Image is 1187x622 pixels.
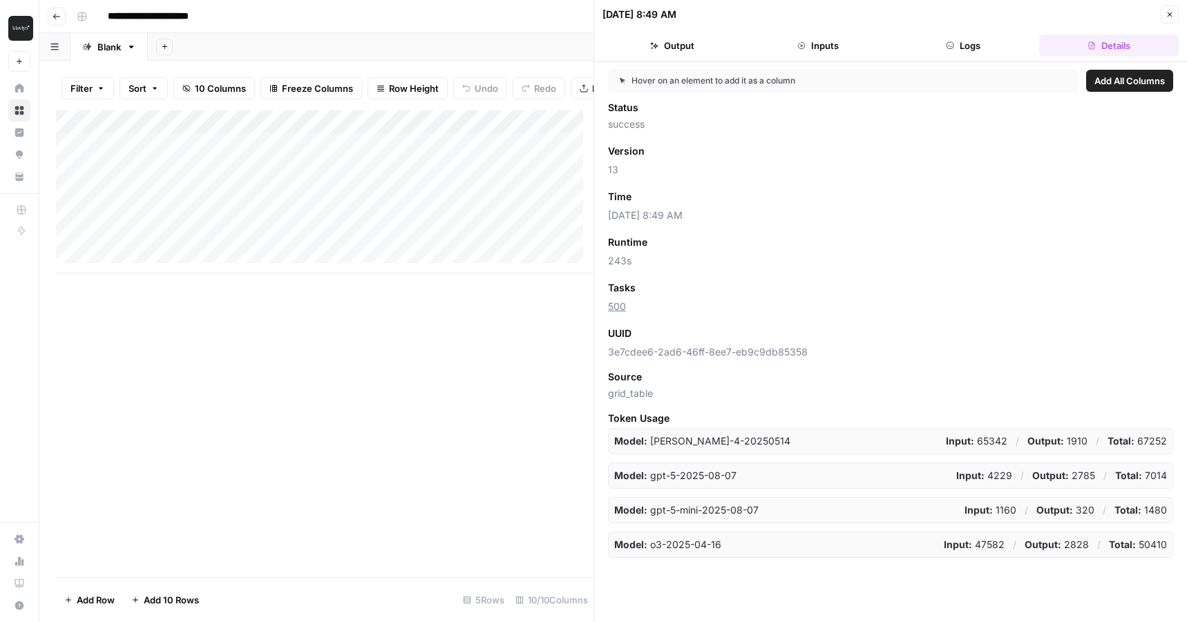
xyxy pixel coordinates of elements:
[602,8,676,21] div: [DATE] 8:49 AM
[8,572,30,594] a: Learning Hub
[120,77,168,99] button: Sort
[608,101,638,115] span: Status
[1108,434,1167,448] p: 67252
[944,538,972,550] strong: Input:
[282,81,353,95] span: Freeze Columns
[614,538,647,550] strong: Model:
[965,503,1016,517] p: 1160
[453,77,507,99] button: Undo
[614,435,647,447] strong: Model:
[1016,434,1019,448] p: /
[173,77,255,99] button: 10 Columns
[608,254,1173,268] span: 243s
[956,469,985,481] strong: Input:
[1013,538,1016,552] p: /
[8,16,33,41] img: Klaviyo Logo
[608,370,642,384] span: Source
[1032,469,1069,481] strong: Output:
[8,122,30,144] a: Insights
[614,434,790,448] p: claude-sonnet-4-20250514
[614,538,721,552] p: o3-2025-04-16
[608,281,636,295] span: Tasks
[602,35,743,57] button: Output
[8,528,30,550] a: Settings
[1109,538,1167,552] p: 50410
[965,504,993,516] strong: Input:
[389,81,439,95] span: Row Height
[1027,435,1064,447] strong: Output:
[8,144,30,166] a: Opportunities
[608,235,647,249] span: Runtime
[1036,504,1073,516] strong: Output:
[129,81,146,95] span: Sort
[608,345,1173,359] span: 3e7cdee6-2ad6-46ff-8ee7-eb9c9db85358
[608,208,1173,222] span: [DATE] 8:49 AM
[475,81,498,95] span: Undo
[1025,538,1089,552] p: 2828
[1039,35,1179,57] button: Details
[614,504,647,516] strong: Model:
[1020,469,1024,483] p: /
[8,77,30,99] a: Home
[956,469,1012,483] p: 4229
[1114,503,1167,517] p: 1480
[8,11,30,46] button: Workspace: Klaviyo
[944,538,1005,552] p: 47582
[893,35,1034,57] button: Logs
[144,593,199,607] span: Add 10 Rows
[77,593,115,607] span: Add Row
[1115,469,1142,481] strong: Total:
[1094,74,1165,88] span: Add All Columns
[1109,538,1136,550] strong: Total:
[195,81,246,95] span: 10 Columns
[1032,469,1095,483] p: 2785
[608,117,1173,131] span: success
[123,589,207,611] button: Add 10 Rows
[534,81,556,95] span: Redo
[608,327,632,340] span: UUID
[946,434,1007,448] p: 65342
[1027,434,1088,448] p: 1910
[1097,538,1101,552] p: /
[608,411,1173,425] span: Token Usage
[1108,435,1134,447] strong: Total:
[1096,434,1099,448] p: /
[513,77,565,99] button: Redo
[1103,503,1106,517] p: /
[1086,70,1173,92] button: Add All Columns
[619,75,931,87] div: Hover on an element to add it as a column
[97,40,121,54] div: Blank
[1025,538,1061,550] strong: Output:
[457,589,510,611] div: 5 Rows
[614,503,759,517] p: gpt-5-mini-2025-08-07
[608,190,632,204] span: Time
[614,469,737,483] p: gpt-5-2025-08-07
[260,77,362,99] button: Freeze Columns
[1115,469,1167,483] p: 7014
[608,163,1173,177] span: 13
[571,77,650,99] button: Export CSV
[608,387,1173,400] span: grid_table
[70,33,148,61] a: Blank
[70,81,93,95] span: Filter
[748,35,889,57] button: Inputs
[368,77,448,99] button: Row Height
[614,469,647,481] strong: Model:
[8,594,30,616] button: Help + Support
[946,435,974,447] strong: Input:
[608,300,626,312] a: 500
[510,589,593,611] div: 10/10 Columns
[56,589,123,611] button: Add Row
[8,99,30,122] a: Browse
[1103,469,1107,483] p: /
[608,144,645,158] span: Version
[8,550,30,572] a: Usage
[61,77,114,99] button: Filter
[1025,503,1028,517] p: /
[1036,503,1094,517] p: 320
[1114,504,1141,516] strong: Total:
[8,166,30,188] a: Your Data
